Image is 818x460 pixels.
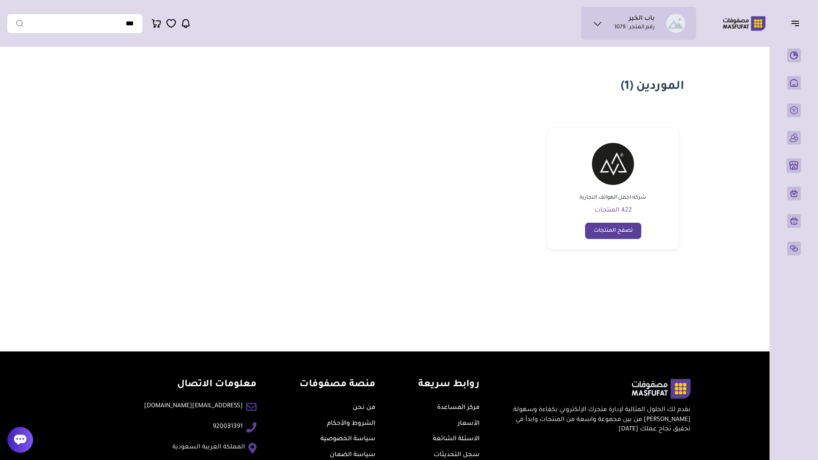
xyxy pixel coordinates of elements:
a: مركز المساعدة [437,405,480,412]
a: الشروط والأحكام [327,421,375,427]
a: 920031391 [213,422,243,432]
a: [EMAIL_ADDRESS][DOMAIN_NAME] [144,402,243,411]
img: Logo [717,15,772,32]
a: شركة اجمل الهواتف التجارية شركة اجمل الهواتف التجارية 422 المنتجات [578,138,648,216]
span: 422 المنتجات [595,207,632,214]
a: الأسعار [458,421,480,427]
a: سياسة الضمان [330,452,375,459]
a: سياسة الخصوصية [320,436,375,443]
a: سجل التحديثات [434,452,480,459]
a: من نحن [353,405,375,412]
a: المملكة العربية السعودية [172,443,245,452]
a: تصفح المنتجات [585,223,641,239]
h1: باب الخير [629,15,655,24]
h1: الموردين (1) [621,79,684,95]
h4: روابط سريعة [418,379,480,391]
h4: معلومات الاتصال [144,379,257,391]
a: الاسئلة الشائعة [433,436,480,443]
h4: منصة مصفوفات [299,379,375,391]
img: شركة اجمل الهواتف التجارية [592,143,634,185]
span: شركة اجمل الهواتف التجارية [578,193,648,203]
p: نقدم لك الحلول المثالية لإدارة متجرك الإلكتروني بكفاءة وسهولة. [PERSON_NAME] من بين مجموعة واسعة ... [506,406,690,434]
img: باب الخير [666,14,685,33]
p: رقم المتجر : 1079 [614,24,655,32]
